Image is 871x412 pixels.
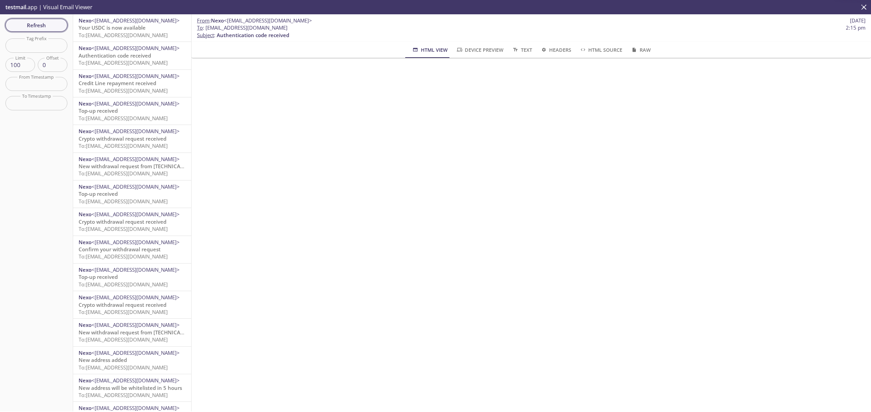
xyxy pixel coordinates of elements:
span: <[EMAIL_ADDRESS][DOMAIN_NAME]> [92,239,180,245]
span: testmail [5,3,26,11]
span: New withdrawal request from [TECHNICAL_ID] - [DATE] 14:10:38 (CET) [79,329,249,336]
span: Top-up received [79,190,118,197]
span: Nexo [79,321,92,328]
span: From [197,17,210,24]
span: New withdrawal request from [TECHNICAL_ID] - [DATE] 14:13:21 (CET) [79,163,249,170]
span: Text [512,46,532,54]
span: Crypto withdrawal request received [79,135,166,142]
span: Nexo [79,73,92,79]
span: <[EMAIL_ADDRESS][DOMAIN_NAME]> [92,100,180,107]
span: To: [EMAIL_ADDRESS][DOMAIN_NAME] [79,170,168,177]
span: <[EMAIL_ADDRESS][DOMAIN_NAME]> [92,128,180,134]
div: Nexo<[EMAIL_ADDRESS][DOMAIN_NAME]>Confirm your withdrawal requestTo:[EMAIL_ADDRESS][DOMAIN_NAME] [73,236,191,263]
span: Nexo [79,183,92,190]
div: Nexo<[EMAIL_ADDRESS][DOMAIN_NAME]>Top-up receivedTo:[EMAIL_ADDRESS][DOMAIN_NAME] [73,180,191,208]
div: Nexo<[EMAIL_ADDRESS][DOMAIN_NAME]>Top-up receivedTo:[EMAIL_ADDRESS][DOMAIN_NAME] [73,97,191,125]
span: Nexo [79,128,92,134]
span: To: [EMAIL_ADDRESS][DOMAIN_NAME] [79,142,168,149]
span: Nexo [79,294,92,301]
span: Nexo [79,156,92,162]
span: To: [EMAIL_ADDRESS][DOMAIN_NAME] [79,336,168,343]
span: <[EMAIL_ADDRESS][DOMAIN_NAME]> [92,349,180,356]
span: Credit Line repayment received [79,80,156,86]
span: <[EMAIL_ADDRESS][DOMAIN_NAME]> [92,45,180,51]
span: <[EMAIL_ADDRESS][DOMAIN_NAME]> [92,321,180,328]
span: New address added [79,356,127,363]
div: Nexo<[EMAIL_ADDRESS][DOMAIN_NAME]>New withdrawal request from [TECHNICAL_ID] - [DATE] 14:10:38 (C... [73,319,191,346]
span: Nexo [79,239,92,245]
span: Nexo [79,100,92,107]
span: <[EMAIL_ADDRESS][DOMAIN_NAME]> [92,377,180,384]
div: Nexo<[EMAIL_ADDRESS][DOMAIN_NAME]>Top-up receivedTo:[EMAIL_ADDRESS][DOMAIN_NAME] [73,264,191,291]
div: Nexo<[EMAIL_ADDRESS][DOMAIN_NAME]>Your USDC is now availableTo:[EMAIL_ADDRESS][DOMAIN_NAME] [73,14,191,42]
span: Nexo [211,17,224,24]
div: Nexo<[EMAIL_ADDRESS][DOMAIN_NAME]>New address will be whitelisted in 5 hoursTo:[EMAIL_ADDRESS][DO... [73,374,191,401]
span: : [EMAIL_ADDRESS][DOMAIN_NAME] [197,24,287,31]
span: Authentication code received [217,32,289,38]
div: Nexo<[EMAIL_ADDRESS][DOMAIN_NAME]>Crypto withdrawal request receivedTo:[EMAIL_ADDRESS][DOMAIN_NAME] [73,125,191,152]
span: <[EMAIL_ADDRESS][DOMAIN_NAME]> [92,183,180,190]
div: Nexo<[EMAIL_ADDRESS][DOMAIN_NAME]>Authentication code receivedTo:[EMAIL_ADDRESS][DOMAIN_NAME] [73,42,191,69]
span: <[EMAIL_ADDRESS][DOMAIN_NAME]> [92,156,180,162]
span: Nexo [79,405,92,411]
span: Nexo [79,266,92,273]
span: Top-up received [79,107,118,114]
p: : [197,24,866,39]
span: Nexo [79,45,92,51]
span: HTML View [412,46,447,54]
span: Nexo [79,377,92,384]
span: Crypto withdrawal request received [79,218,166,225]
span: Device Preview [456,46,504,54]
span: <[EMAIL_ADDRESS][DOMAIN_NAME]> [92,17,180,24]
span: Nexo [79,349,92,356]
span: Crypto withdrawal request received [79,301,166,308]
span: To: [EMAIL_ADDRESS][DOMAIN_NAME] [79,281,168,288]
span: : [197,17,312,24]
span: New address will be whitelisted in 5 hours [79,384,182,391]
span: To: [EMAIL_ADDRESS][DOMAIN_NAME] [79,308,168,315]
span: [DATE] [850,17,866,24]
span: Authentication code received [79,52,151,59]
span: To: [EMAIL_ADDRESS][DOMAIN_NAME] [79,87,168,94]
button: Refresh [5,19,67,32]
span: Refresh [11,21,62,30]
span: To: [EMAIL_ADDRESS][DOMAIN_NAME] [79,59,168,66]
div: Nexo<[EMAIL_ADDRESS][DOMAIN_NAME]>New address addedTo:[EMAIL_ADDRESS][DOMAIN_NAME] [73,347,191,374]
span: <[EMAIL_ADDRESS][DOMAIN_NAME]> [92,266,180,273]
span: Top-up received [79,273,118,280]
span: To [197,24,203,31]
span: To: [EMAIL_ADDRESS][DOMAIN_NAME] [79,32,168,38]
span: Nexo [79,211,92,218]
span: <[EMAIL_ADDRESS][DOMAIN_NAME]> [92,73,180,79]
span: HTML Source [579,46,622,54]
span: To: [EMAIL_ADDRESS][DOMAIN_NAME] [79,364,168,371]
span: <[EMAIL_ADDRESS][DOMAIN_NAME]> [224,17,312,24]
div: Nexo<[EMAIL_ADDRESS][DOMAIN_NAME]>Crypto withdrawal request receivedTo:[EMAIL_ADDRESS][DOMAIN_NAME] [73,291,191,318]
span: Confirm your withdrawal request [79,246,161,253]
span: To: [EMAIL_ADDRESS][DOMAIN_NAME] [79,115,168,122]
span: 2:15 pm [846,24,866,31]
span: Headers [540,46,571,54]
div: Nexo<[EMAIL_ADDRESS][DOMAIN_NAME]>Crypto withdrawal request receivedTo:[EMAIL_ADDRESS][DOMAIN_NAME] [73,208,191,235]
span: To: [EMAIL_ADDRESS][DOMAIN_NAME] [79,392,168,398]
span: Your USDC is now available [79,24,146,31]
span: Nexo [79,17,92,24]
span: <[EMAIL_ADDRESS][DOMAIN_NAME]> [92,405,180,411]
div: Nexo<[EMAIL_ADDRESS][DOMAIN_NAME]>Credit Line repayment receivedTo:[EMAIL_ADDRESS][DOMAIN_NAME] [73,70,191,97]
span: Subject [197,32,214,38]
span: <[EMAIL_ADDRESS][DOMAIN_NAME]> [92,294,180,301]
div: Nexo<[EMAIL_ADDRESS][DOMAIN_NAME]>New withdrawal request from [TECHNICAL_ID] - [DATE] 14:13:21 (C... [73,153,191,180]
span: To: [EMAIL_ADDRESS][DOMAIN_NAME] [79,198,168,205]
span: Raw [630,46,651,54]
span: To: [EMAIL_ADDRESS][DOMAIN_NAME] [79,253,168,260]
span: <[EMAIL_ADDRESS][DOMAIN_NAME]> [92,211,180,218]
span: To: [EMAIL_ADDRESS][DOMAIN_NAME] [79,225,168,232]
